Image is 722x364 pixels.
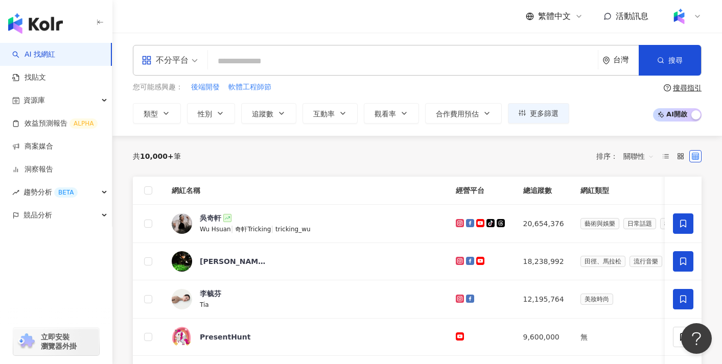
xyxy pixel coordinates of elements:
[24,181,78,204] span: 趨勢分析
[508,103,569,124] button: 更多篩選
[12,118,98,129] a: 效益預測報告ALPHA
[252,110,273,118] span: 追蹤數
[142,52,189,68] div: 不分平台
[664,84,671,91] span: question-circle
[187,103,235,124] button: 性別
[200,226,231,233] span: Wu Hsuan
[630,256,662,267] span: 流行音樂
[580,218,619,229] span: 藝術與娛樂
[140,152,174,160] span: 10,000+
[142,55,152,65] span: appstore
[172,251,439,272] a: KOL Avatar[PERSON_NAME] [PERSON_NAME]
[241,103,296,124] button: 追蹤數
[448,177,515,205] th: 經營平台
[198,110,212,118] span: 性別
[231,225,236,233] span: |
[639,45,701,76] button: 搜尋
[200,301,209,308] span: Tia
[515,243,572,280] td: 18,238,992
[515,177,572,205] th: 總追蹤數
[669,7,689,26] img: Kolr%20app%20icon%20%281%29.png
[364,103,419,124] button: 觀看率
[172,213,439,234] a: KOL Avatar吳奇軒Wu Hsuan|奇軒Tricking|tricking_wu
[375,110,396,118] span: 觀看率
[172,289,192,309] img: KOL Avatar
[41,332,77,351] span: 立即安裝 瀏覽器外掛
[12,164,53,175] a: 洞察報告
[24,204,52,227] span: 競品分析
[164,177,448,205] th: 網紅名稱
[200,213,221,223] div: 吳奇軒
[200,288,221,299] div: 李毓芬
[133,82,183,92] span: 您可能感興趣：
[172,288,439,310] a: KOL Avatar李毓芬Tia
[13,328,99,355] a: chrome extension立即安裝 瀏覽器外掛
[200,256,266,266] div: [PERSON_NAME] [PERSON_NAME]
[228,82,271,92] span: 軟體工程師節
[271,225,275,233] span: |
[12,189,19,196] span: rise
[24,89,45,112] span: 資源庫
[12,72,46,83] a: 找貼文
[172,327,439,347] a: KOL AvatarPresentHunt
[425,103,502,124] button: 合作費用預估
[623,218,656,229] span: 日常話題
[133,152,181,160] div: 共 筆
[580,294,613,305] span: 美妝時尚
[660,218,699,229] span: 教育與學習
[538,11,571,22] span: 繁體中文
[580,256,625,267] span: 田徑、馬拉松
[515,319,572,356] td: 9,600,000
[228,82,272,93] button: 軟體工程師節
[596,148,660,164] div: 排序：
[12,141,53,152] a: 商案媒合
[275,226,311,233] span: tricking_wu
[235,226,271,233] span: 奇軒Tricking
[172,213,192,234] img: KOL Avatar
[302,103,358,124] button: 互動率
[668,56,683,64] span: 搜尋
[673,84,702,92] div: 搜尋指引
[8,13,63,34] img: logo
[515,280,572,319] td: 12,195,764
[16,333,36,350] img: chrome extension
[54,187,78,198] div: BETA
[172,251,192,272] img: KOL Avatar
[12,50,55,60] a: searchAI 找網紅
[530,109,558,117] span: 更多篩選
[616,11,648,21] span: 活動訊息
[623,148,654,164] span: 關聯性
[200,332,251,342] div: PresentHunt
[191,82,220,93] button: 後端開發
[313,110,335,118] span: 互動率
[191,82,220,92] span: 後端開發
[133,103,181,124] button: 類型
[602,57,610,64] span: environment
[613,56,639,64] div: 台灣
[144,110,158,118] span: 類型
[681,323,712,354] iframe: Help Scout Beacon - Open
[172,327,192,347] img: KOL Avatar
[515,205,572,243] td: 20,654,376
[436,110,479,118] span: 合作費用預估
